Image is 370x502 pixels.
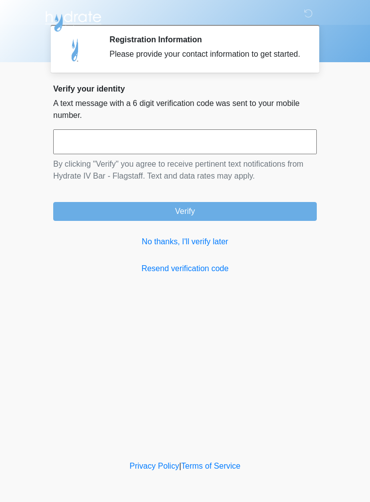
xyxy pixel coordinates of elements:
p: A text message with a 6 digit verification code was sent to your mobile number. [53,98,317,121]
a: No thanks, I'll verify later [53,236,317,248]
img: Agent Avatar [61,35,91,65]
img: Hydrate IV Bar - Flagstaff Logo [43,7,103,32]
h2: Verify your identity [53,84,317,94]
a: | [179,462,181,470]
a: Resend verification code [53,263,317,275]
div: Please provide your contact information to get started. [109,48,302,60]
a: Terms of Service [181,462,240,470]
p: By clicking "Verify" you agree to receive pertinent text notifications from Hydrate IV Bar - Flag... [53,158,317,182]
a: Privacy Policy [130,462,180,470]
button: Verify [53,202,317,221]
